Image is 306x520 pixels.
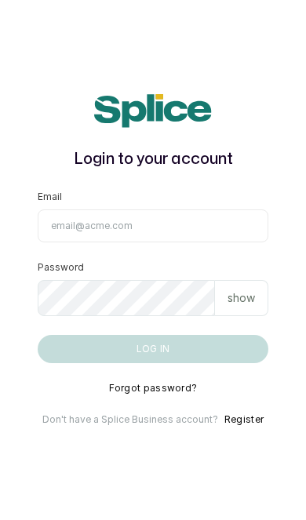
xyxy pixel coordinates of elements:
p: Don't have a Splice Business account? [42,413,218,426]
p: show [228,290,255,306]
label: Email [38,191,62,203]
button: Register [224,413,264,426]
button: Forgot password? [109,382,198,395]
button: Log in [38,335,268,363]
label: Password [38,261,84,274]
input: email@acme.com [38,209,268,242]
h1: Login to your account [38,147,268,172]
